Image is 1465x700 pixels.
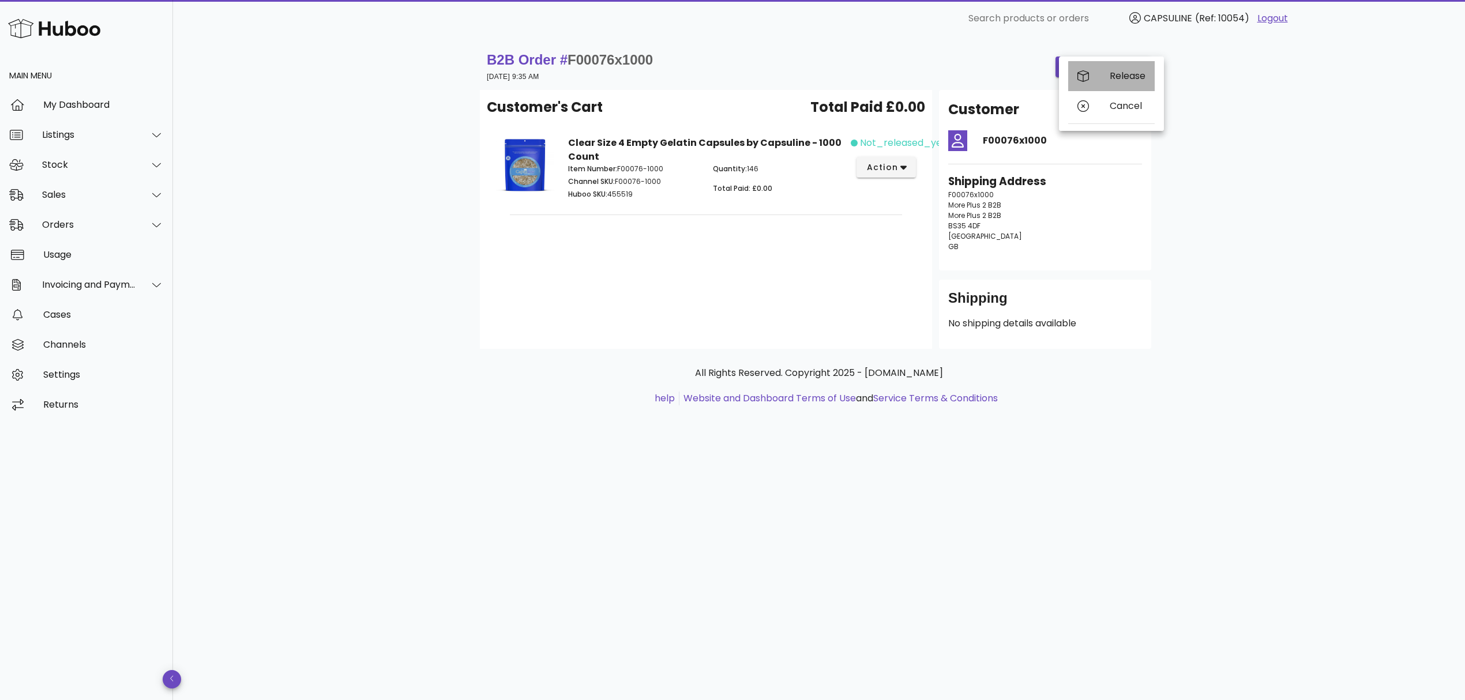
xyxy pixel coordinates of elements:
[948,221,981,231] span: BS35 4DF
[948,99,1019,120] h2: Customer
[948,200,1001,210] span: More Plus 2 B2B
[983,134,1142,148] h4: F00076x1000
[1110,70,1145,81] div: Release
[948,174,1142,190] h3: Shipping Address
[810,97,925,118] span: Total Paid £0.00
[1257,12,1288,25] a: Logout
[568,164,617,174] span: Item Number:
[43,369,164,380] div: Settings
[489,366,1149,380] p: All Rights Reserved. Copyright 2025 - [DOMAIN_NAME]
[948,231,1022,241] span: [GEOGRAPHIC_DATA]
[43,399,164,410] div: Returns
[43,339,164,350] div: Channels
[42,279,136,290] div: Invoicing and Payments
[679,392,998,405] li: and
[857,157,916,178] button: action
[43,99,164,110] div: My Dashboard
[948,289,1142,317] div: Shipping
[948,242,959,251] span: GB
[568,136,842,163] strong: Clear Size 4 Empty Gelatin Capsules by Capsuline - 1000 Count
[655,392,675,405] a: help
[713,183,772,193] span: Total Paid: £0.00
[42,129,136,140] div: Listings
[873,392,998,405] a: Service Terms & Conditions
[948,190,994,200] span: F00076x1000
[866,161,898,174] span: action
[42,159,136,170] div: Stock
[8,16,100,41] img: Huboo Logo
[568,189,607,199] span: Huboo SKU:
[1055,57,1151,77] button: order actions
[42,189,136,200] div: Sales
[683,392,856,405] a: Website and Dashboard Terms of Use
[487,97,603,118] span: Customer's Cart
[1144,12,1192,25] span: CAPSULINE
[1110,100,1145,111] div: Cancel
[42,219,136,230] div: Orders
[568,189,699,200] p: 455519
[43,249,164,260] div: Usage
[568,176,699,187] p: F00076-1000
[713,164,747,174] span: Quantity:
[713,164,844,174] p: 146
[860,136,946,150] span: not_released_yet
[487,52,653,67] strong: B2B Order #
[487,73,539,81] small: [DATE] 9:35 AM
[948,210,1001,220] span: More Plus 2 B2B
[568,52,653,67] span: F00076x1000
[568,176,615,186] span: Channel SKU:
[1195,12,1249,25] span: (Ref: 10054)
[568,164,699,174] p: F00076-1000
[496,136,554,194] img: Product Image
[948,317,1142,330] p: No shipping details available
[43,309,164,320] div: Cases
